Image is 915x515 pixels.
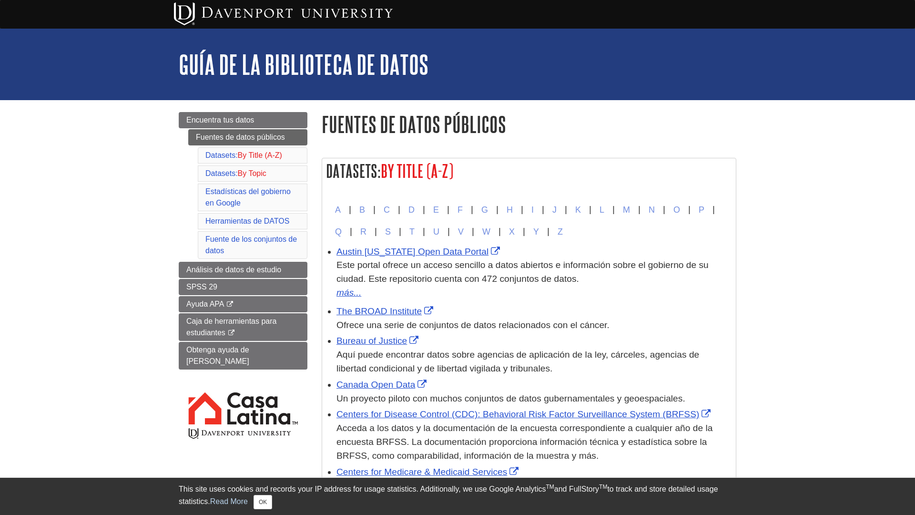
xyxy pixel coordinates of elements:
button: F [449,199,471,221]
span: Análisis de datos de estudio [186,266,281,274]
span: Caja de herramientas para estudiantes [186,317,276,337]
span: By Topic [238,169,266,177]
a: Encuentra tus datos [179,112,307,128]
i: This link opens in a new window [226,301,234,308]
a: Estadísticas del gobierno en Google [205,187,291,207]
a: Datasets:By Title (A-Z) [205,151,282,159]
button: K [567,199,589,221]
span: SPSS 29 [186,283,217,291]
a: Link opens in new window [336,380,429,390]
button: U [425,221,447,243]
a: Datasets:By Topic [205,169,266,177]
button: M [615,199,638,221]
a: Link opens in new window [336,336,421,346]
div: Acceda a los datos y la documentación de la encuesta correspondiente a cualquier año de la encues... [336,422,731,463]
button: H [498,199,521,221]
div: Ofrece una serie de conjuntos de datos relacionados con el cáncer. [336,319,731,332]
a: Fuentes de datos públicos [188,129,307,145]
button: Z [549,221,571,243]
button: Q [327,221,350,243]
i: This link opens in a new window [227,330,235,336]
button: L [591,199,612,221]
button: A [327,199,349,221]
button: D [400,199,423,221]
button: S [377,221,399,243]
div: Un proyecto piloto con muchos conjuntos de datos gubernamentales y geoespaciales. [336,392,731,406]
button: W [474,221,498,243]
button: Close [254,495,272,509]
button: R [352,221,375,243]
div: Aquí puede encontrar datos sobre agencias de aplicación de la ley, cárceles, agencias de libertad... [336,348,731,376]
button: V [450,221,472,243]
div: | | | | | | | | | | | | | | | | | | | | | | | | | [327,199,731,243]
a: Link opens in new window [336,306,436,316]
button: I [523,199,542,221]
sup: TM [546,484,554,490]
h1: Fuentes de datos públicos [322,112,736,136]
div: This site uses cookies and records your IP address for usage statistics. Additionally, we use Goo... [179,484,736,509]
h2: Datasets: [322,158,736,184]
a: Ayuda APA [179,296,307,312]
button: C [376,199,398,221]
button: O [665,199,688,221]
a: SPSS 29 [179,279,307,295]
button: J [544,199,565,221]
span: By Title (A-Z) [381,161,453,181]
a: Link opens in new window [336,409,713,419]
button: B [351,199,373,221]
button: Y [525,221,547,243]
button: P [691,199,712,221]
a: Guía de la biblioteca de DATOS [179,50,428,79]
a: Herramientas de DATOS [205,217,289,225]
span: Encuentra tus datos [186,116,254,124]
a: Link opens in new window [336,247,502,257]
button: N [640,199,663,221]
button: T [401,221,423,243]
span: Ayuda APA [186,300,224,308]
button: G [473,199,496,221]
div: Guide Page Menu [179,112,307,457]
a: Link opens in new window [336,467,521,477]
span: Obtenga ayuda de [PERSON_NAME] [186,346,249,365]
a: Obtenga ayuda de [PERSON_NAME] [179,342,307,370]
img: Davenport University [174,2,393,25]
span: By Title (A-Z) [238,151,282,159]
a: Caja de herramientas para estudiantes [179,313,307,341]
a: Fuente de los conjuntos de datos [205,235,297,255]
sup: TM [599,484,607,490]
div: Este portal ofrece un acceso sencillo a datos abiertos e información sobre el gobierno de su ciud... [336,258,731,286]
a: Análisis de datos de estudio [179,262,307,278]
a: Read More [210,497,248,505]
button: X [501,221,523,243]
button: E [425,199,447,221]
a: más... [336,286,731,300]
